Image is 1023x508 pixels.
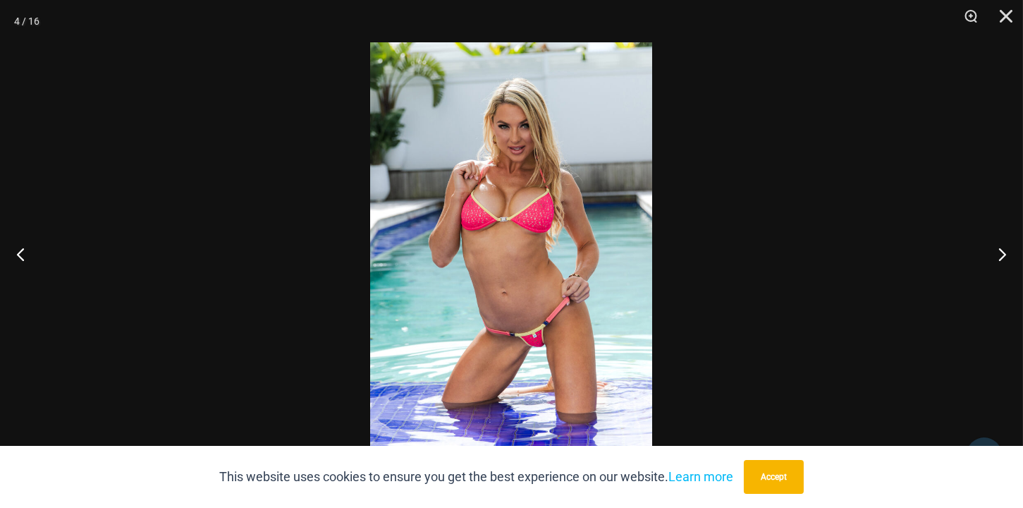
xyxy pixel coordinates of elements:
img: Bubble Mesh Highlight Pink 323 Top 421 Micro 04 [370,42,652,466]
button: Accept [744,460,804,494]
button: Next [970,219,1023,289]
a: Learn more [668,469,733,484]
p: This website uses cookies to ensure you get the best experience on our website. [219,466,733,488]
div: 4 / 16 [14,11,39,32]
